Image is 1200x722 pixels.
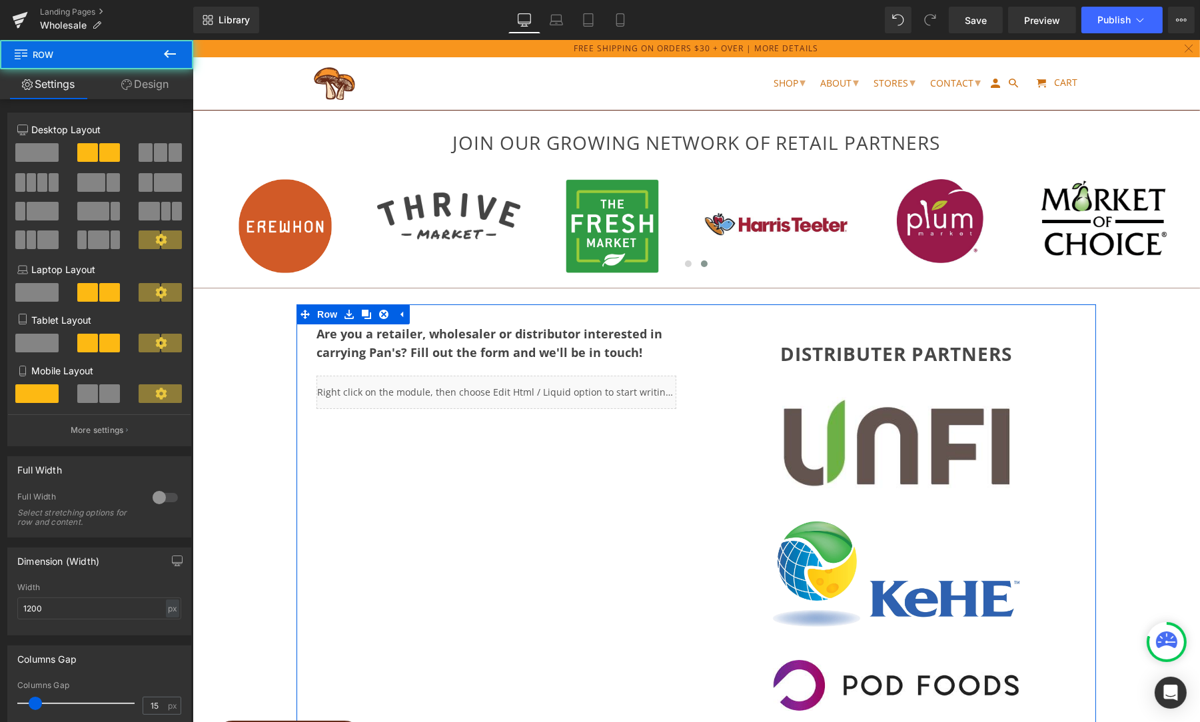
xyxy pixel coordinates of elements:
[17,364,181,378] p: Mobile Layout
[540,7,572,33] a: Laptop
[20,681,172,721] button: Rewards
[508,7,540,33] a: Desktop
[40,7,193,17] a: Landing Pages
[17,548,99,567] div: Dimension (Width)
[124,286,470,321] strong: Are you a retailer, wholesaler or distributor interested in carrying Pan's? Fill out the form and...
[17,313,181,327] p: Tablet Layout
[114,93,894,113] h2: JOIN OUR GROWING NETWORK OF RETAIL PARTNERS
[121,264,148,284] span: Row
[17,597,181,619] input: auto
[1024,13,1060,27] span: Preview
[572,7,604,33] a: Tablet
[885,7,911,33] button: Undo
[917,7,943,33] button: Redo
[148,264,165,284] a: Save row
[604,7,636,33] a: Mobile
[71,424,124,436] p: More settings
[8,414,191,446] button: More settings
[13,40,147,69] span: Row
[165,264,183,284] a: Clone Row
[40,20,87,31] span: Wholesale
[1081,7,1163,33] button: Publish
[183,264,200,284] a: Remove Row
[17,262,181,276] p: Laptop Layout
[1097,15,1131,25] span: Publish
[965,13,987,27] span: Save
[168,701,179,710] span: px
[17,681,181,690] div: Columns Gap
[1155,677,1187,709] div: Open Intercom Messenger
[17,646,77,665] div: Columns Gap
[97,69,193,99] a: Design
[17,583,181,592] div: Width
[17,492,139,506] div: Full Width
[193,7,259,33] a: New Library
[588,301,820,326] strong: DISTRIBUTER PARTNERS
[1168,7,1195,33] button: More
[1008,7,1076,33] a: Preview
[17,123,181,137] p: Desktop Layout
[166,599,179,617] div: px
[17,457,62,476] div: Full Width
[219,14,250,26] span: Library
[17,508,137,527] div: Select stretching options for row and content.
[200,264,217,284] a: Expand / Collapse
